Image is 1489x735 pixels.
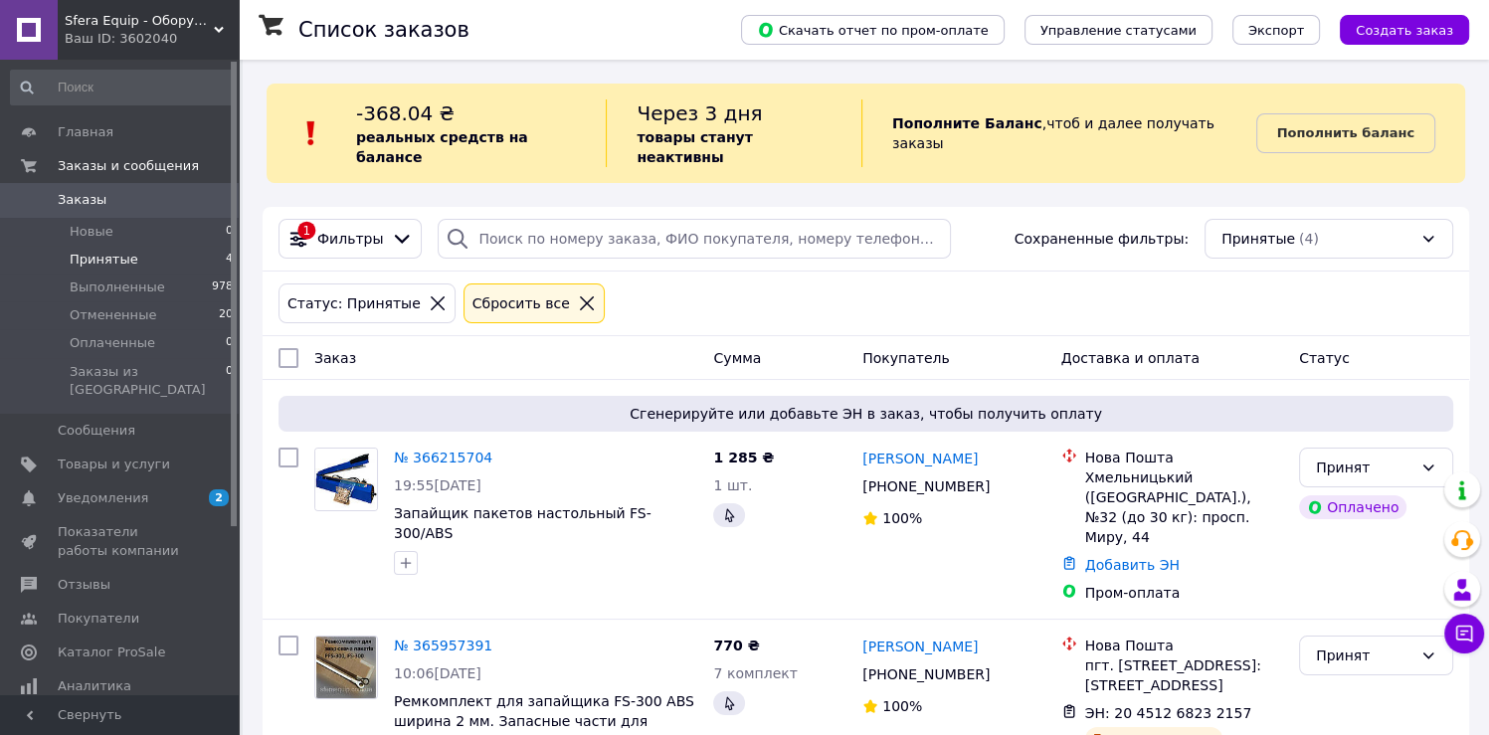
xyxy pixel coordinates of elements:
span: Управление статусами [1040,23,1197,38]
span: Принятые [70,251,138,269]
span: 100% [882,510,922,526]
button: Экспорт [1232,15,1320,45]
span: 20 [219,306,233,324]
a: Запайщик пакетов настольный FS-300/ABS [394,505,651,541]
a: Пополнить баланс [1256,113,1435,153]
img: Фото товару [315,449,377,510]
span: Сумма [713,350,761,366]
span: Заказы из [GEOGRAPHIC_DATA] [70,363,226,399]
span: 0 [226,223,233,241]
div: [PHONE_NUMBER] [858,660,994,688]
span: Через 3 дня [637,101,762,125]
span: Каталог ProSale [58,643,165,661]
span: 0 [226,334,233,352]
span: Отмененные [70,306,156,324]
span: ЭН: 20 4512 6823 2157 [1085,705,1252,721]
div: Пром-оплата [1085,583,1283,603]
div: пгт. [STREET_ADDRESS]: [STREET_ADDRESS] [1085,655,1283,695]
div: , чтоб и далее получать заказы [861,99,1256,167]
span: 1 шт. [713,477,752,493]
span: Принятые [1221,229,1295,249]
span: Скачать отчет по пром-оплате [757,21,989,39]
div: Оплачено [1299,495,1406,519]
span: Заказ [314,350,356,366]
div: Принят [1316,644,1412,666]
span: Сгенерируйте или добавьте ЭН в заказ, чтобы получить оплату [286,404,1445,424]
div: Ваш ID: 3602040 [65,30,239,48]
span: 978 [212,278,233,296]
a: № 365957391 [394,638,492,653]
span: Экспорт [1248,23,1304,38]
div: Хмельницький ([GEOGRAPHIC_DATA].), №32 (до 30 кг): просп. Миру, 44 [1085,467,1283,547]
span: 770 ₴ [713,638,759,653]
span: Доставка и оплата [1061,350,1200,366]
div: Статус: Принятые [283,292,425,314]
a: [PERSON_NAME] [862,449,978,468]
div: Сбросить все [468,292,574,314]
span: 7 комплект [713,665,797,681]
button: Скачать отчет по пром-оплате [741,15,1005,45]
b: Пополните Баланс [892,115,1042,131]
a: Добавить ЭН [1085,557,1180,573]
span: Покупатель [862,350,950,366]
span: Аналитика [58,677,131,695]
span: Заказы [58,191,106,209]
span: 4 [226,251,233,269]
span: Показатели работы компании [58,523,184,559]
span: Уведомления [58,489,148,507]
span: Sfera Equip - Оборудование для бизнеса и дома [65,12,214,30]
input: Поиск по номеру заказа, ФИО покупателя, номеру телефона, Email, номеру накладной [438,219,951,259]
span: Главная [58,123,113,141]
span: Товары и услуги [58,456,170,473]
span: Покупатели [58,610,139,628]
span: Новые [70,223,113,241]
span: 10:06[DATE] [394,665,481,681]
img: Фото товару [316,637,376,698]
div: Нова Пошта [1085,636,1283,655]
b: реальных средств на балансе [356,129,528,165]
span: Отзывы [58,576,110,594]
span: 2 [209,489,229,506]
a: № 366215704 [394,450,492,465]
div: Нова Пошта [1085,448,1283,467]
span: 100% [882,698,922,714]
span: Создать заказ [1356,23,1453,38]
span: -368.04 ₴ [356,101,455,125]
a: Фото товару [314,448,378,511]
span: Выполненные [70,278,165,296]
a: Создать заказ [1320,21,1469,37]
span: Сообщения [58,422,135,440]
span: Статус [1299,350,1350,366]
span: Оплаченные [70,334,155,352]
input: Поиск [10,70,235,105]
div: [PHONE_NUMBER] [858,472,994,500]
span: 1 285 ₴ [713,450,774,465]
span: 0 [226,363,233,399]
span: (4) [1299,231,1319,247]
span: Сохраненные фильтры: [1015,229,1189,249]
button: Чат с покупателем [1444,614,1484,653]
b: товары станут неактивны [637,129,752,165]
button: Управление статусами [1024,15,1212,45]
span: Фильтры [317,229,383,249]
button: Создать заказ [1340,15,1469,45]
span: 19:55[DATE] [394,477,481,493]
a: Фото товару [314,636,378,699]
a: [PERSON_NAME] [862,637,978,656]
span: Заказы и сообщения [58,157,199,175]
b: Пополнить баланс [1277,125,1414,140]
img: :exclamation: [296,118,326,148]
div: Принят [1316,457,1412,478]
h1: Список заказов [298,18,469,42]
